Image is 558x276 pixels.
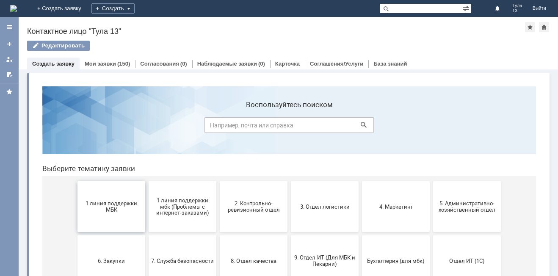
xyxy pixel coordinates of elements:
div: Контактное лицо "Тула 13" [27,27,525,36]
a: Мои заявки [3,52,16,66]
div: (150) [117,61,130,67]
div: Создать [91,3,135,14]
button: Отдел ИТ (1С) [398,156,465,207]
span: 4. Маркетинг [329,124,392,130]
button: [PERSON_NAME]. Услуги ИТ для МБК (оформляет L1) [398,210,465,261]
button: Бухгалтерия (для мбк) [326,156,394,207]
button: 6. Закупки [42,156,110,207]
header: Выберите тематику заявки [7,85,500,93]
input: Например, почта или справка [169,38,338,53]
span: Это соглашение не активно! [329,229,392,242]
label: Воспользуйтесь поиском [169,21,338,29]
button: 3. Отдел логистики [255,102,323,152]
button: 7. Служба безопасности [113,156,181,207]
button: 1 линия поддержки мбк (Проблемы с интернет-заказами) [113,102,181,152]
a: База знаний [373,61,407,67]
button: 4. Маркетинг [326,102,394,152]
button: 5. Административно-хозяйственный отдел [398,102,465,152]
button: 9. Отдел-ИТ (Для МБК и Пекарни) [255,156,323,207]
div: Сделать домашней страницей [539,22,549,32]
button: Отдел-ИТ (Офис) [113,210,181,261]
div: (0) [258,61,265,67]
div: Добавить в избранное [525,22,535,32]
span: 1 линия поддержки мбк (Проблемы с интернет-заказами) [116,117,178,136]
span: 6. Закупки [44,178,107,184]
button: Это соглашение не активно! [326,210,394,261]
span: Тула [512,3,522,8]
button: 8. Отдел качества [184,156,252,207]
span: 7. Служба безопасности [116,178,178,184]
span: 8. Отдел качества [187,178,249,184]
div: (0) [180,61,187,67]
button: 2. Контрольно-ревизионный отдел [184,102,252,152]
button: Финансовый отдел [184,210,252,261]
span: Бухгалтерия (для мбк) [329,178,392,184]
a: Создать заявку [32,61,75,67]
button: Франчайзинг [255,210,323,261]
span: Финансовый отдел [187,232,249,238]
a: Мои заявки [85,61,116,67]
span: 1 линия поддержки МБК [44,121,107,133]
span: 3. Отдел логистики [258,124,320,130]
span: 5. Административно-хозяйственный отдел [400,121,463,133]
span: Франчайзинг [258,232,320,238]
span: Отдел ИТ (1С) [400,178,463,184]
span: 9. Отдел-ИТ (Для МБК и Пекарни) [258,175,320,188]
span: Расширенный поиск [463,4,471,12]
a: Перейти на домашнюю страницу [10,5,17,12]
a: Соглашения/Услуги [310,61,363,67]
span: 13 [512,8,522,14]
span: [PERSON_NAME]. Услуги ИТ для МБК (оформляет L1) [400,226,463,245]
img: logo [10,5,17,12]
a: Наблюдаемые заявки [197,61,257,67]
span: Отдел-ИТ (Офис) [116,232,178,238]
a: Карточка [275,61,300,67]
a: Согласования [140,61,179,67]
span: 2. Контрольно-ревизионный отдел [187,121,249,133]
button: 1 линия поддержки МБК [42,102,110,152]
a: Создать заявку [3,37,16,51]
button: Отдел-ИТ (Битрикс24 и CRM) [42,210,110,261]
a: Мои согласования [3,68,16,81]
span: Отдел-ИТ (Битрикс24 и CRM) [44,229,107,242]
